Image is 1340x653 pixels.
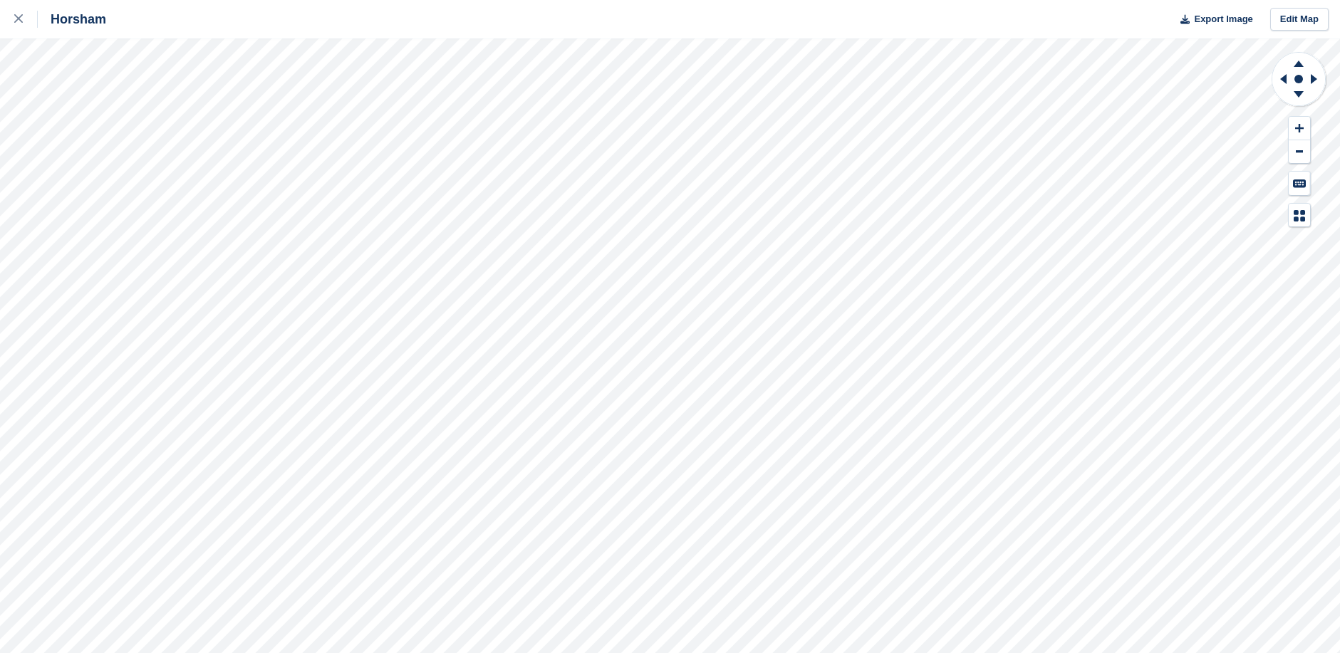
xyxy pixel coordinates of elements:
a: Edit Map [1270,8,1329,31]
span: Export Image [1194,12,1252,26]
div: Horsham [38,11,106,28]
button: Keyboard Shortcuts [1289,172,1310,195]
button: Zoom In [1289,117,1310,140]
button: Map Legend [1289,204,1310,227]
button: Zoom Out [1289,140,1310,164]
button: Export Image [1172,8,1253,31]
